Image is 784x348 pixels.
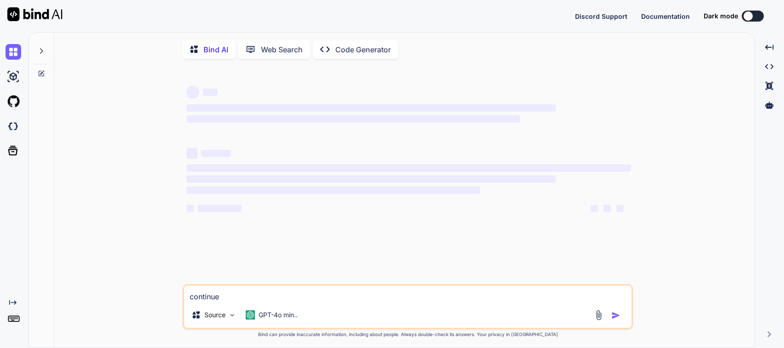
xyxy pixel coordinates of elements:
[201,150,231,157] span: ‌
[6,69,21,84] img: ai-studio
[186,186,480,194] span: ‌
[186,86,199,99] span: ‌
[186,148,197,159] span: ‌
[575,11,627,21] button: Discord Support
[704,11,738,21] span: Dark mode
[611,311,620,320] img: icon
[204,310,226,320] p: Source
[186,115,520,123] span: ‌
[641,12,690,20] span: Documentation
[641,11,690,21] button: Documentation
[183,331,633,338] p: Bind can provide inaccurate information, including about people. Always double-check its answers....
[203,89,218,96] span: ‌
[591,205,598,212] span: ‌
[186,104,555,112] span: ‌
[7,7,62,21] img: Bind AI
[203,44,228,55] p: Bind AI
[6,94,21,109] img: githubLight
[259,310,298,320] p: GPT-4o min..
[186,205,194,212] span: ‌
[6,118,21,134] img: darkCloudIdeIcon
[186,164,631,172] span: ‌
[6,44,21,60] img: chat
[616,205,624,212] span: ‌
[228,311,236,319] img: Pick Models
[197,205,242,212] span: ‌
[261,44,303,55] p: Web Search
[186,175,555,183] span: ‌
[184,286,632,302] textarea: continue
[575,12,627,20] span: Discord Support
[593,310,604,320] img: attachment
[335,44,391,55] p: Code Generator
[604,205,611,212] span: ‌
[246,310,255,320] img: GPT-4o mini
